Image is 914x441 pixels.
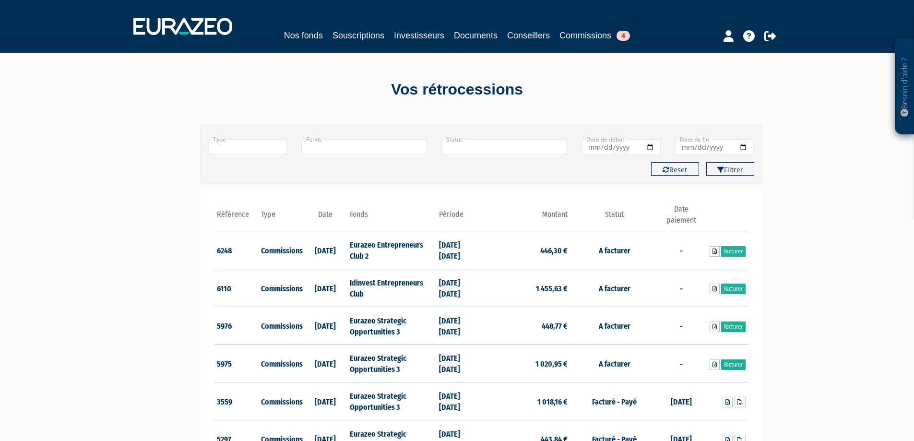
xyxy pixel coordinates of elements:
th: Date paiement [659,204,703,231]
img: 1732889491-logotype_eurazeo_blanc_rvb.png [133,18,232,35]
a: Nos fonds [284,29,323,42]
td: [DATE] [DATE] [437,307,481,345]
td: Eurazeo Entrepreneurs Club 2 [347,231,436,269]
td: Commissions [259,307,303,345]
td: Facturé - Payé [570,382,659,420]
td: A facturer [570,307,659,345]
td: Eurazeo Strategic Opportunities 3 [347,382,436,420]
td: Eurazeo Strategic Opportunities 3 [347,307,436,345]
button: Reset [651,162,699,176]
a: Conseillers [507,29,550,42]
button: Filtrer [706,162,754,176]
a: Commissions4 [559,29,630,44]
th: Montant [481,204,570,231]
a: Facturer [721,322,746,332]
a: Documents [454,29,498,42]
div: Vos rétrocessions [184,79,731,101]
td: 1 020,95 € [481,345,570,382]
td: 448,77 € [481,307,570,345]
td: A facturer [570,345,659,382]
td: Commissions [259,345,303,382]
td: 5975 [214,345,259,382]
td: 1 455,63 € [481,269,570,307]
a: Facturer [721,359,746,370]
td: 1 018,16 € [481,382,570,420]
td: [DATE] [DATE] [437,269,481,307]
td: Idinvest Entrepreneurs Club [347,269,436,307]
td: 5976 [214,307,259,345]
a: Souscriptions [332,29,384,42]
th: Statut [570,204,659,231]
td: [DATE] [659,382,703,420]
td: 446,30 € [481,231,570,269]
td: Commissions [259,269,303,307]
td: [DATE] [303,345,348,382]
td: [DATE] [303,382,348,420]
a: Investisseurs [394,29,444,42]
td: - [659,269,703,307]
td: - [659,231,703,269]
td: [DATE] [303,307,348,345]
a: Facturer [721,246,746,257]
td: 6110 [214,269,259,307]
a: Facturer [721,284,746,294]
td: [DATE] [303,231,348,269]
td: [DATE] [DATE] [437,345,481,382]
th: Date [303,204,348,231]
td: [DATE] [303,269,348,307]
p: Besoin d'aide ? [899,44,910,130]
td: Commissions [259,231,303,269]
td: [DATE] [DATE] [437,382,481,420]
td: A facturer [570,231,659,269]
th: Fonds [347,204,436,231]
th: Type [259,204,303,231]
th: Période [437,204,481,231]
td: - [659,307,703,345]
td: 6248 [214,231,259,269]
td: Eurazeo Strategic Opportunities 3 [347,345,436,382]
td: Commissions [259,382,303,420]
th: Référence [214,204,259,231]
td: - [659,345,703,382]
span: 4 [617,31,630,41]
td: [DATE] [DATE] [437,231,481,269]
td: A facturer [570,269,659,307]
td: 3559 [214,382,259,420]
